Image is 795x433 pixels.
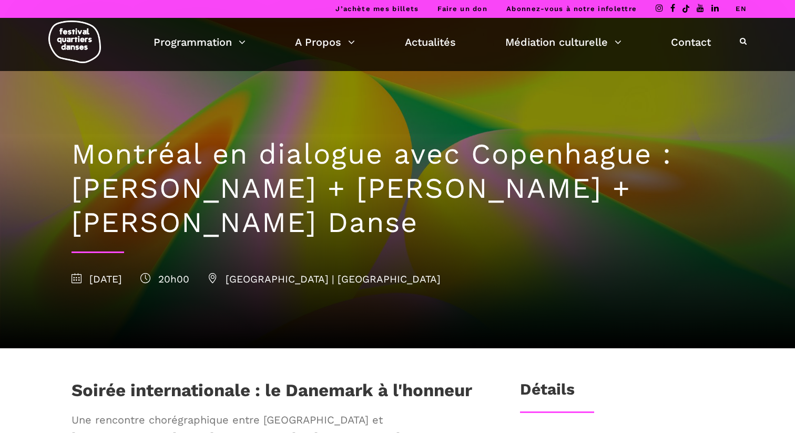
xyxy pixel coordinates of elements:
[520,380,575,406] h3: Détails
[335,5,419,13] a: J’achète mes billets
[506,5,637,13] a: Abonnez-vous à notre infolettre
[140,273,189,285] span: 20h00
[505,33,621,51] a: Médiation culturelle
[72,137,723,239] h1: Montréal en dialogue avec Copenhague : [PERSON_NAME] + [PERSON_NAME] + [PERSON_NAME] Danse
[208,273,441,285] span: [GEOGRAPHIC_DATA] | [GEOGRAPHIC_DATA]
[405,33,456,51] a: Actualités
[72,273,122,285] span: [DATE]
[154,33,246,51] a: Programmation
[72,380,472,406] h1: Soirée internationale : le Danemark à l'honneur
[671,33,711,51] a: Contact
[736,5,747,13] a: EN
[48,21,101,63] img: logo-fqd-med
[295,33,355,51] a: A Propos
[437,5,487,13] a: Faire un don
